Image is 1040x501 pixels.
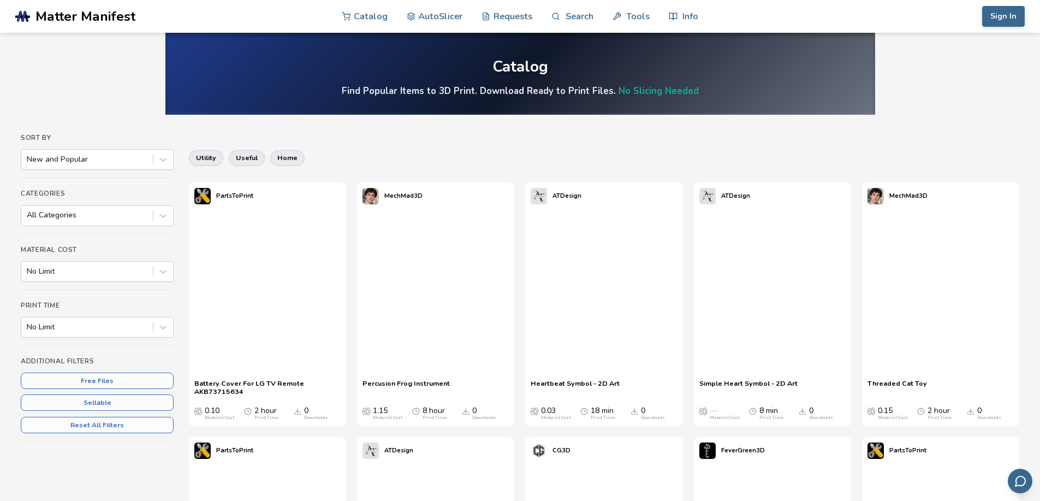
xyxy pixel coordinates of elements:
img: PartsToPrint's profile [194,443,211,459]
span: Downloads [799,406,806,415]
a: Battery Cover For LG TV Remote AKB73715634 [194,379,341,396]
a: FeverGreen3D's profileFeverGreen3D [694,437,770,464]
div: 18 min [591,406,615,421]
a: ATDesign's profileATDesign [357,437,419,464]
span: Matter Manifest [35,9,135,24]
img: FeverGreen3D's profile [699,443,716,459]
div: 0 [641,406,665,421]
p: FeverGreen3D [721,445,765,456]
div: Material Cost [710,415,739,421]
button: Send feedback via email [1008,469,1032,493]
div: 0 [977,406,1001,421]
div: Downloads [304,415,328,421]
div: 0.15 [878,406,907,421]
img: MechMad3D's profile [362,188,379,204]
a: Threaded Cat Toy [867,379,927,396]
div: Downloads [977,415,1001,421]
div: Material Cost [205,415,234,421]
h4: Print Time [21,302,174,309]
button: Sign In [982,6,1025,27]
div: 0 [472,406,496,421]
div: 1.15 [373,406,402,421]
p: ATDesign [384,445,413,456]
button: Sellable [21,394,174,411]
span: Downloads [462,406,470,415]
div: Material Cost [373,415,402,421]
span: Average Cost [362,406,370,415]
p: MechMad3D [384,190,423,202]
p: CG3D [552,445,570,456]
a: No Slicing Needed [619,85,699,97]
button: home [270,150,305,166]
h4: Sort By [21,134,174,142]
span: Average Print Time [917,406,925,415]
div: 8 min [759,406,783,421]
a: CG3D's profileCG3D [525,437,576,464]
h4: Find Popular Items to 3D Print. Download Ready to Print Files. [342,85,699,97]
img: PartsToPrint's profile [867,443,884,459]
div: Downloads [472,415,496,421]
div: 2 hour [928,406,952,421]
h4: Material Cost [21,246,174,254]
div: Print Time [423,415,447,421]
a: PartsToPrint's profilePartsToPrint [189,437,259,464]
button: useful [229,150,265,166]
span: Average Cost [699,406,707,415]
img: MechMad3D's profile [867,188,884,204]
div: Catalog [492,58,548,75]
span: Average Print Time [580,406,588,415]
img: ATDesign's profile [699,188,716,204]
div: Print Time [591,415,615,421]
p: PartsToPrint [216,190,253,202]
img: CG3D's profile [531,443,547,459]
button: Reset All Filters [21,417,174,433]
div: 0 [809,406,833,421]
a: MechMad3D's profileMechMad3D [357,182,428,210]
p: MechMad3D [889,190,928,202]
div: 0 [304,406,328,421]
div: Material Cost [878,415,907,421]
span: Average Cost [867,406,875,415]
div: Print Time [254,415,278,421]
a: PartsToPrint's profilePartsToPrint [862,437,932,464]
a: MechMad3D's profileMechMad3D [862,182,933,210]
a: ATDesign's profileATDesign [525,182,587,210]
a: Percusion Frog Instrument [362,379,450,396]
span: Average Cost [531,406,538,415]
span: Downloads [967,406,974,415]
p: ATDesign [721,190,750,202]
input: No Limit [27,323,29,332]
span: Downloads [294,406,301,415]
p: PartsToPrint [216,445,253,456]
div: 2 hour [254,406,278,421]
img: PartsToPrint's profile [194,188,211,204]
span: Average Print Time [244,406,252,415]
span: — [710,406,717,415]
div: 0.03 [541,406,570,421]
img: ATDesign's profile [362,443,379,459]
div: 0.10 [205,406,234,421]
span: Average Print Time [412,406,420,415]
h4: Additional Filters [21,357,174,365]
p: PartsToPrint [889,445,926,456]
button: Free Files [21,373,174,389]
div: Print Time [759,415,783,421]
div: 8 hour [423,406,447,421]
h4: Categories [21,190,174,197]
span: Downloads [631,406,638,415]
a: ATDesign's profileATDesign [694,182,756,210]
a: Simple Heart Symbol - 2D Art [699,379,798,396]
button: utility [189,150,223,166]
a: PartsToPrint's profilePartsToPrint [189,182,259,210]
span: Average Cost [194,406,202,415]
a: Heartbeat Symbol - 2D Art [531,379,620,396]
input: No Limit [27,267,29,276]
input: All Categories [27,211,29,220]
span: Average Print Time [749,406,757,415]
p: ATDesign [552,190,581,202]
